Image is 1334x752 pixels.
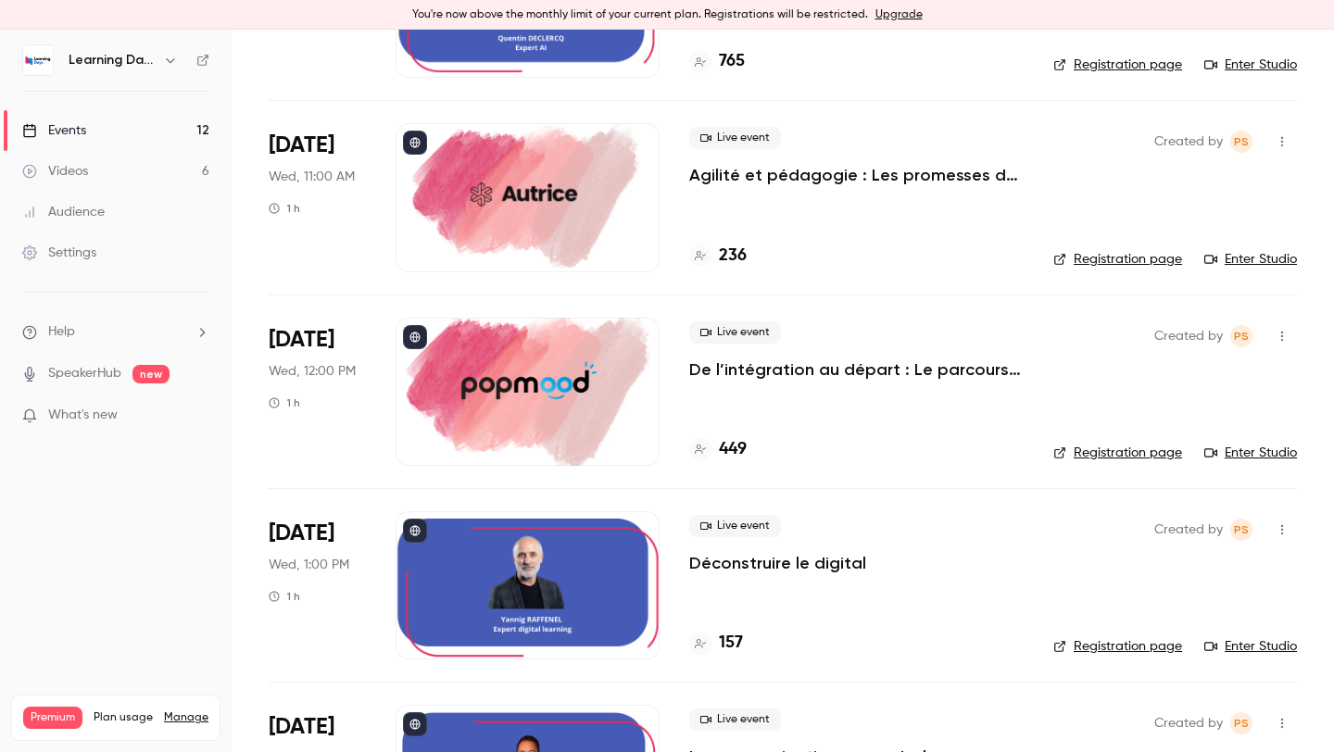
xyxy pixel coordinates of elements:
h4: 449 [719,437,747,462]
span: Plan usage [94,710,153,725]
span: PS [1234,131,1249,153]
span: PS [1234,325,1249,347]
h4: 157 [719,631,743,656]
span: Created by [1154,712,1223,734]
a: De l’intégration au départ : Le parcours collaborateur comme moteur de fidélité et de performance [689,358,1024,381]
div: 1 h [269,589,300,604]
a: 449 [689,437,747,462]
li: help-dropdown-opener [22,322,209,342]
div: Events [22,121,86,140]
span: Live event [689,708,781,731]
a: 765 [689,49,745,74]
span: Created by [1154,519,1223,541]
span: Live event [689,321,781,344]
span: Help [48,322,75,342]
span: Premium [23,707,82,729]
a: Manage [164,710,208,725]
span: PS [1234,519,1249,541]
a: Enter Studio [1204,250,1297,269]
a: Enter Studio [1204,444,1297,462]
h6: Learning Days [69,51,156,69]
a: Registration page [1053,637,1182,656]
span: Created by [1154,131,1223,153]
span: What's new [48,406,118,425]
a: Upgrade [875,7,923,22]
span: Live event [689,515,781,537]
h4: 765 [719,49,745,74]
div: Settings [22,244,96,262]
div: Videos [22,162,88,181]
a: Enter Studio [1204,637,1297,656]
a: Registration page [1053,56,1182,74]
span: [DATE] [269,712,334,742]
a: Déconstruire le digital [689,552,866,574]
div: Oct 8 Wed, 12:00 PM (Europe/Paris) [269,318,366,466]
a: SpeakerHub [48,364,121,383]
span: Wed, 1:00 PM [269,556,349,574]
span: Prad Selvarajah [1230,712,1252,734]
h4: 236 [719,244,747,269]
span: [DATE] [269,519,334,548]
span: [DATE] [269,325,334,355]
div: 1 h [269,201,300,216]
a: 157 [689,631,743,656]
a: Agilité et pédagogie : Les promesses de l'IA au service de l'expérience apprenante sont-elles ten... [689,164,1024,186]
span: PS [1234,712,1249,734]
div: 1 h [269,395,300,410]
span: Prad Selvarajah [1230,325,1252,347]
div: Oct 8 Wed, 11:00 AM (Europe/Paris) [269,123,366,271]
a: 236 [689,244,747,269]
iframe: Noticeable Trigger [187,407,209,424]
img: Learning Days [23,45,53,75]
span: Live event [689,127,781,149]
span: Created by [1154,325,1223,347]
a: Enter Studio [1204,56,1297,74]
span: Prad Selvarajah [1230,519,1252,541]
span: Wed, 12:00 PM [269,362,356,381]
span: [DATE] [269,131,334,160]
span: Prad Selvarajah [1230,131,1252,153]
div: Audience [22,203,105,221]
span: new [132,365,170,383]
a: Registration page [1053,444,1182,462]
span: Wed, 11:00 AM [269,168,355,186]
a: Registration page [1053,250,1182,269]
div: Oct 8 Wed, 1:00 PM (Europe/Paris) [269,511,366,659]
